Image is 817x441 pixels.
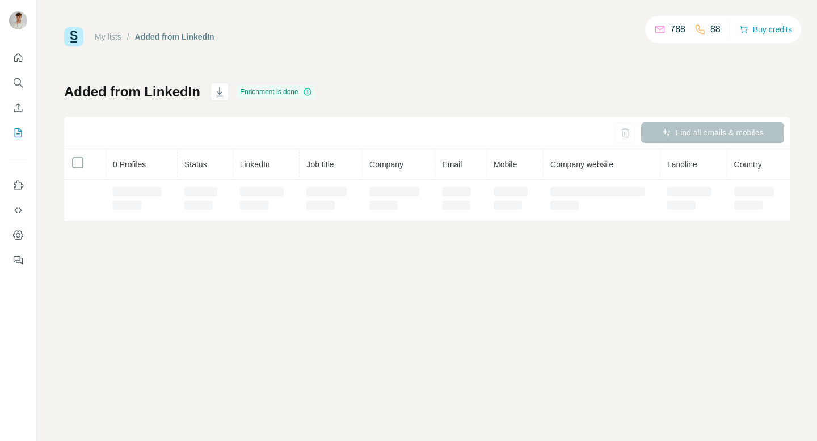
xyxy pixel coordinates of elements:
[9,225,27,245] button: Dashboard
[9,73,27,93] button: Search
[127,31,129,43] li: /
[240,160,270,169] span: LinkedIn
[494,160,517,169] span: Mobile
[184,160,207,169] span: Status
[734,160,762,169] span: Country
[95,32,121,41] a: My lists
[9,48,27,68] button: Quick start
[9,122,27,143] button: My lists
[64,27,83,46] img: Surfe Logo
[9,200,27,220] button: Use Surfe API
[9,250,27,270] button: Feedback
[64,83,200,101] h1: Added from LinkedIn
[306,160,334,169] span: Job title
[237,85,315,99] div: Enrichment is done
[113,160,146,169] span: 0 Profiles
[710,23,721,36] p: 88
[135,31,214,43] div: Added from LinkedIn
[9,11,27,29] img: Avatar
[9,175,27,196] button: Use Surfe on LinkedIn
[369,160,403,169] span: Company
[667,160,697,169] span: Landline
[550,160,613,169] span: Company website
[739,22,792,37] button: Buy credits
[670,23,685,36] p: 788
[442,160,462,169] span: Email
[9,97,27,118] button: Enrich CSV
